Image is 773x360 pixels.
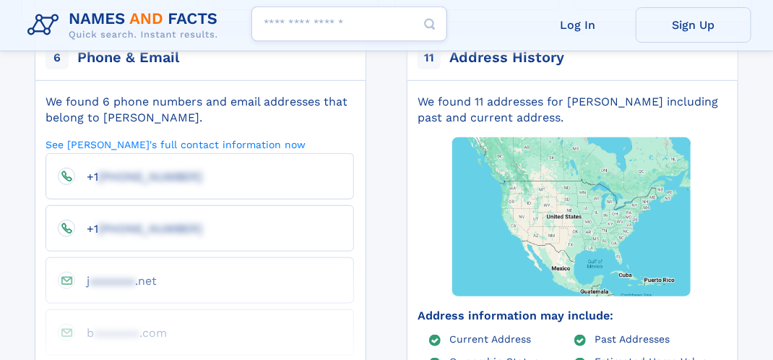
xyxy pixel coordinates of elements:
div: Phone & Email [77,48,179,68]
button: Search Button [413,7,447,42]
span: 6 [46,46,69,69]
a: jaaaaaaa.net [75,273,157,287]
span: aaaaaaa [94,326,139,340]
span: [PHONE_NUMBER] [98,170,202,184]
span: aaaaaaa [90,274,135,288]
div: Address History [449,48,564,68]
a: +1[PHONE_NUMBER] [75,169,202,183]
a: baaaaaaa.com [75,325,167,339]
a: Sign Up [636,7,751,43]
a: Past Addresses [595,333,670,344]
div: We found 6 phone numbers and email addresses that belong to [PERSON_NAME]. [46,94,353,126]
span: [PHONE_NUMBER] [98,222,202,236]
a: +1[PHONE_NUMBER] [75,221,202,235]
img: Map with markers on addresses Joann Ganduglia [428,96,717,337]
div: Address information may include: [418,308,725,324]
input: search input [251,7,447,41]
a: Log In [520,7,636,43]
a: See [PERSON_NAME]'s full contact information now [46,137,306,151]
div: We found 11 addresses for [PERSON_NAME] including past and current address. [418,94,725,126]
img: Logo Names and Facts [22,6,230,45]
a: Current Address [449,333,531,344]
span: 11 [418,46,441,69]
